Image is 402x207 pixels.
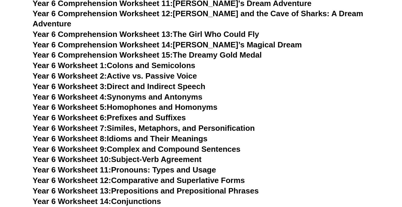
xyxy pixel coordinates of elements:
a: Year 6 Worksheet 9:Complex and Compound Sentences [33,145,241,154]
iframe: Chat Widget [299,139,402,207]
span: Year 6 Worksheet 9: [33,145,107,154]
span: Year 6 Comprehension Worksheet 14: [33,40,173,49]
a: Year 6 Worksheet 8:Idioms and Their Meanings [33,134,207,143]
a: Year 6 Worksheet 1:Colons and Semicolons [33,61,195,70]
span: Year 6 Worksheet 8: [33,134,107,143]
a: Year 6 Worksheet 6:Prefixes and Suffixes [33,113,186,122]
a: Year 6 Worksheet 11:Pronouns: Types and Usage [33,165,216,174]
a: Year 6 Worksheet 12:Comparative and Superlative Forms [33,176,245,185]
span: Year 6 Comprehension Worksheet 12: [33,9,173,18]
a: Year 6 Worksheet 7:Similes, Metaphors, and Personification [33,124,255,133]
span: Year 6 Worksheet 2: [33,71,107,80]
span: Year 6 Worksheet 4: [33,92,107,101]
a: Year 6 Comprehension Worksheet 15:The Dreamy Gold Medal [33,50,262,59]
span: Year 6 Comprehension Worksheet 15: [33,50,173,59]
span: Year 6 Worksheet 3: [33,82,107,91]
a: Year 6 Worksheet 3:Direct and Indirect Speech [33,82,205,91]
a: Year 6 Worksheet 10:Subject-Verb Agreement [33,155,202,164]
span: Year 6 Worksheet 14: [33,197,111,206]
a: Year 6 Worksheet 4:Synonyms and Antonyms [33,92,203,101]
a: Year 6 Worksheet 14:Conjunctions [33,197,161,206]
a: Year 6 Comprehension Worksheet 13:The Girl Who Could Fly [33,30,259,39]
a: Year 6 Comprehension Worksheet 12:[PERSON_NAME] and the Cave of Sharks: A Dream Adventure [33,9,363,28]
span: Year 6 Worksheet 13: [33,186,111,195]
span: Year 6 Worksheet 12: [33,176,111,185]
a: Year 6 Comprehension Worksheet 14:[PERSON_NAME]’s Magical Dream [33,40,302,49]
a: Year 6 Worksheet 5:Homophones and Homonyms [33,103,218,112]
span: Year 6 Worksheet 7: [33,124,107,133]
a: Year 6 Worksheet 2:Active vs. Passive Voice [33,71,197,80]
span: Year 6 Worksheet 10: [33,155,111,164]
span: Year 6 Comprehension Worksheet 13: [33,30,173,39]
span: Year 6 Worksheet 5: [33,103,107,112]
span: Year 6 Worksheet 1: [33,61,107,70]
a: Year 6 Worksheet 13:Prepositions and Prepositional Phrases [33,186,259,195]
span: Year 6 Worksheet 6: [33,113,107,122]
span: Year 6 Worksheet 11: [33,165,111,174]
